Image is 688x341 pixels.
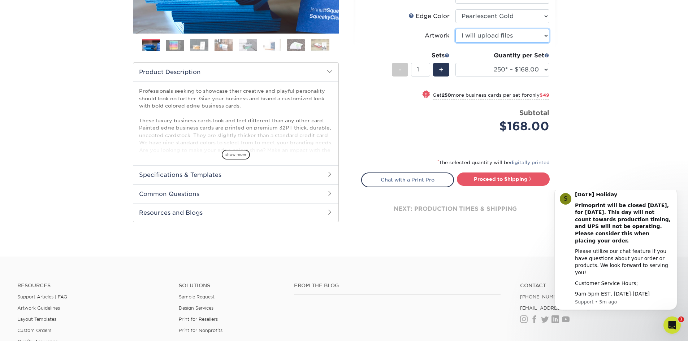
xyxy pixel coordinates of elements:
span: only [529,92,549,98]
div: Edge Color [408,12,450,21]
img: Business Cards 06 [263,39,281,52]
a: Contact [520,283,671,289]
a: Support Articles | FAQ [17,294,68,300]
iframe: Intercom notifications message [544,190,688,322]
iframe: Google Customer Reviews [2,319,61,338]
a: Print for Resellers [179,316,218,322]
span: - [398,64,402,75]
p: Message from Support, sent 5m ago [31,109,128,115]
small: The selected quantity will be [437,160,550,165]
div: Customer Service Hours; [31,90,128,97]
h2: Product Description [133,63,338,81]
a: [PHONE_NUMBER] [520,294,565,300]
a: Design Services [179,305,213,311]
img: Business Cards 07 [287,39,305,52]
div: Profile image for Support [16,3,28,15]
div: Please utilize our chat feature if you have questions about your order or products. We look forwa... [31,58,128,86]
span: show more [222,150,250,159]
img: Business Cards 03 [190,39,208,52]
h4: From the Blog [294,283,501,289]
img: Business Cards 02 [166,40,184,51]
img: Business Cards 08 [311,39,329,52]
iframe: Intercom live chat [663,316,681,334]
span: ! [425,91,427,99]
a: [EMAIL_ADDRESS][DOMAIN_NAME] [520,305,606,311]
a: Artwork Guidelines [17,305,60,311]
div: Artwork [425,31,450,40]
h2: Specifications & Templates [133,165,338,184]
strong: 250 [442,92,451,98]
a: digitally printed [510,160,550,165]
a: Sample Request [179,294,215,300]
h4: Solutions [179,283,283,289]
span: 1 [678,316,684,322]
div: $168.00 [461,118,549,135]
small: Get more business cards per set for [433,92,549,100]
div: Message content [31,1,128,108]
div: next: production times & shipping [361,187,550,231]
a: Proceed to Shipping [457,172,550,185]
img: Business Cards 05 [239,39,257,52]
a: Chat with a Print Pro [361,172,454,187]
p: Professionals seeking to showcase their creative and playful personality should look no further. ... [139,87,333,227]
b: [DATE] Holiday [31,2,74,8]
h4: Resources [17,283,168,289]
img: Business Cards 01 [142,37,160,55]
div: Quantity per Set [455,51,549,60]
a: Layout Templates [17,316,56,322]
span: + [439,64,443,75]
b: Primoprint will be closed [DATE], for [DATE]. This day will not count towards production timing, ... [31,13,127,54]
span: $49 [540,92,549,98]
img: Business Cards 04 [215,39,233,52]
a: Print for Nonprofits [179,328,222,333]
div: Sets [392,51,450,60]
div: 9am-5pm EST, [DATE]-[DATE] [31,101,128,108]
h2: Resources and Blogs [133,203,338,222]
strong: Subtotal [519,109,549,117]
h2: Common Questions [133,184,338,203]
